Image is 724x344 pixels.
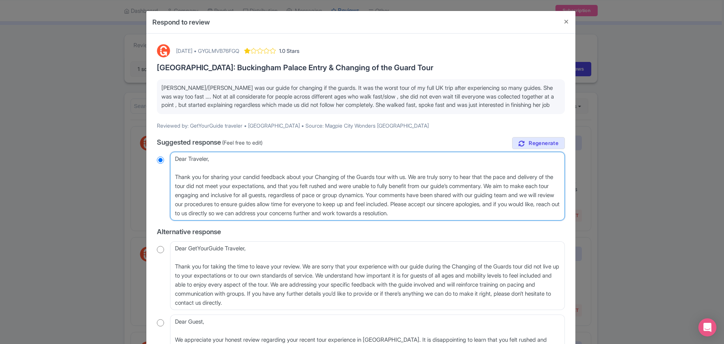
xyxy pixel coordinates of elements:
img: GetYourGuide Logo [157,44,170,57]
p: Reviewed by: GetYourGuide traveler • [GEOGRAPHIC_DATA] • Source: Magpie City Wonders [GEOGRAPHIC_... [157,122,565,130]
h4: Respond to review [152,17,210,27]
button: Close [557,11,575,32]
span: (Feel free to edit) [222,139,262,146]
textarea: Dear GetYourGuide Traveler, Thank you for taking the time to leave your review. We are sorry that... [170,241,565,310]
span: [PERSON_NAME]/[PERSON_NAME] was our guide for changing if the guards. It was the worst tour of my... [161,84,554,108]
h3: [GEOGRAPHIC_DATA]: Buckingham Palace Entry & Changing of the Guard Tour [157,63,565,72]
span: 1.0 Stars [279,47,299,55]
a: Regenerate [512,137,565,150]
textarea: Dear Traveler, Thank you for sharing your candid feedback about your Changing of the Guards tour ... [170,152,565,221]
span: Regenerate [529,140,558,147]
span: Alternative response [157,228,221,236]
div: [DATE] • GYGLMVB76FGQ [176,47,239,55]
span: Suggested response [157,138,221,146]
div: Open Intercom Messenger [698,318,716,336]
